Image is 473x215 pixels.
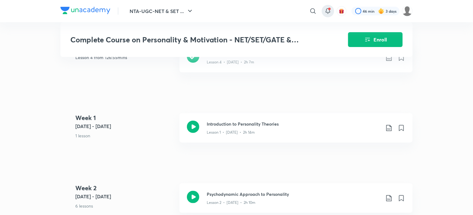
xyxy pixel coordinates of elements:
img: Kumarica [402,6,413,16]
h3: Psychodynamic Approach to Personality [207,191,380,197]
button: Enroll [348,32,403,47]
h5: [DATE] - [DATE] [75,123,175,130]
a: Trait Approach to PersonalityLesson 4 • [DATE] • 2h 7m [179,43,413,80]
h5: Lesson 4 from 126:55mins [75,54,175,61]
p: Lesson 2 • [DATE] • 2h 10m [207,200,255,205]
p: Lesson 1 • [DATE] • 2h 14m [207,130,255,135]
button: NTA-UGC-NET & SET ... [126,5,197,17]
h3: Introduction to Personality Theories [207,121,380,127]
img: Company Logo [60,7,110,14]
h4: Week 2 [75,183,175,193]
h3: Complete Course on Personality & Motivation - NET/SET/GATE & Clinical Psychology [70,35,313,44]
button: avatar [337,6,347,16]
a: Company Logo [60,7,110,16]
h5: [DATE] - [DATE] [75,193,175,200]
a: Introduction to Personality TheoriesLesson 1 • [DATE] • 2h 14m [179,113,413,150]
img: avatar [339,8,344,14]
p: 6 lessons [75,203,175,209]
p: 1 lesson [75,132,175,139]
h4: Week 1 [75,113,175,123]
p: Lesson 4 • [DATE] • 2h 7m [207,59,254,65]
img: streak [378,8,384,14]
